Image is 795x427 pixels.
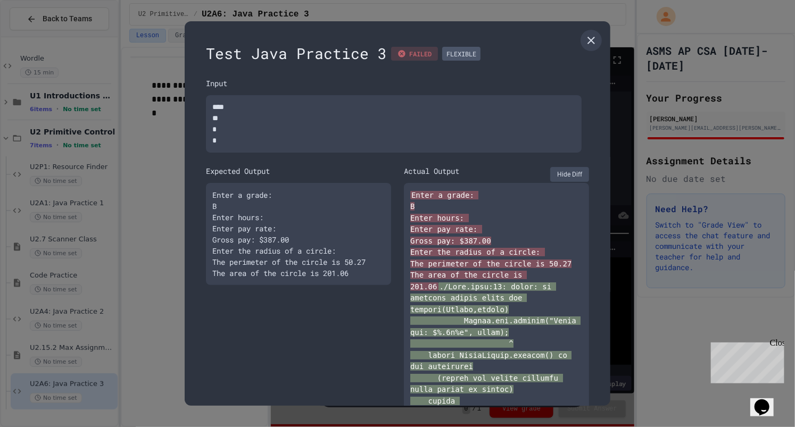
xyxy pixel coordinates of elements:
[206,165,391,177] div: Expected Output
[206,183,391,285] div: Enter a grade: B Enter hours: Enter pay rate: Gross pay: $387.00 Enter the radius of a circle: Th...
[410,191,572,291] span: Enter a grade: B Enter hours: Enter pay rate: Gross pay: $387.00 Enter the radius of a circle: Th...
[206,43,589,65] div: Test Java Practice 3
[404,165,459,177] div: Actual Output
[4,4,73,68] div: Chat with us now!Close
[707,338,784,383] iframe: chat widget
[442,47,481,61] div: FLEXIBLE
[391,47,438,61] div: FAILED
[550,167,589,182] button: Hide Diff
[206,78,589,89] div: Input
[750,384,784,416] iframe: chat widget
